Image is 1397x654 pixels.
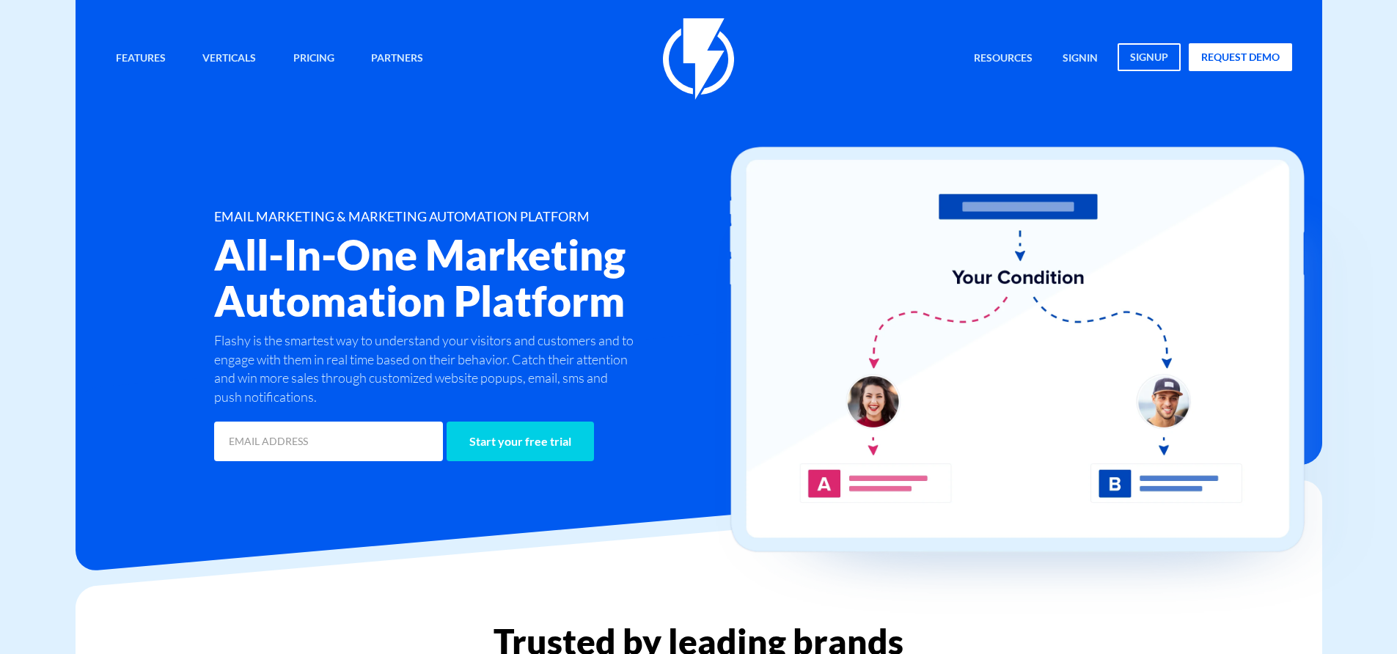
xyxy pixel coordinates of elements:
[214,422,443,461] input: EMAIL ADDRESS
[214,232,786,324] h2: All-In-One Marketing Automation Platform
[1118,43,1181,71] a: signup
[1189,43,1292,71] a: request demo
[360,43,434,75] a: Partners
[963,43,1044,75] a: Resources
[447,422,594,461] input: Start your free trial
[282,43,345,75] a: Pricing
[214,331,638,407] p: Flashy is the smartest way to understand your visitors and customers and to engage with them in r...
[214,210,786,224] h1: EMAIL MARKETING & MARKETING AUTOMATION PLATFORM
[1052,43,1109,75] a: signin
[191,43,267,75] a: Verticals
[105,43,177,75] a: Features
